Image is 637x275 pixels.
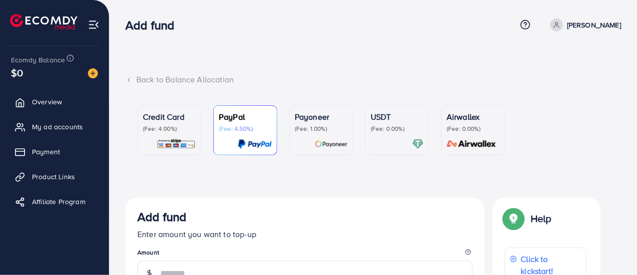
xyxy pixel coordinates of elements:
a: Product Links [7,167,101,187]
a: Overview [7,92,101,112]
img: logo [10,14,77,29]
h3: Add fund [125,18,182,32]
p: Enter amount you want to top-up [137,228,473,240]
span: Payment [32,147,60,157]
p: Airwallex [447,111,500,123]
p: [PERSON_NAME] [567,19,621,31]
p: Credit Card [143,111,196,123]
img: Popup guide [505,210,523,228]
img: card [444,138,500,150]
img: card [412,138,424,150]
p: PayPal [219,111,272,123]
span: $0 [11,65,23,80]
span: My ad accounts [32,122,83,132]
div: Back to Balance Allocation [125,74,621,85]
img: image [88,68,98,78]
span: Product Links [32,172,75,182]
span: Ecomdy Balance [11,55,65,65]
a: Affiliate Program [7,192,101,212]
iframe: Chat [595,230,630,268]
p: (Fee: 0.00%) [447,125,500,133]
p: USDT [371,111,424,123]
h3: Add fund [137,210,186,224]
span: Affiliate Program [32,197,85,207]
span: Overview [32,97,62,107]
p: (Fee: 1.00%) [295,125,348,133]
img: card [156,138,196,150]
p: Help [531,213,552,225]
p: (Fee: 4.00%) [143,125,196,133]
p: (Fee: 4.50%) [219,125,272,133]
img: menu [88,19,99,30]
a: Payment [7,142,101,162]
p: Payoneer [295,111,348,123]
legend: Amount [137,248,473,261]
a: [PERSON_NAME] [546,18,621,31]
img: card [315,138,348,150]
img: card [238,138,272,150]
a: My ad accounts [7,117,101,137]
p: (Fee: 0.00%) [371,125,424,133]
